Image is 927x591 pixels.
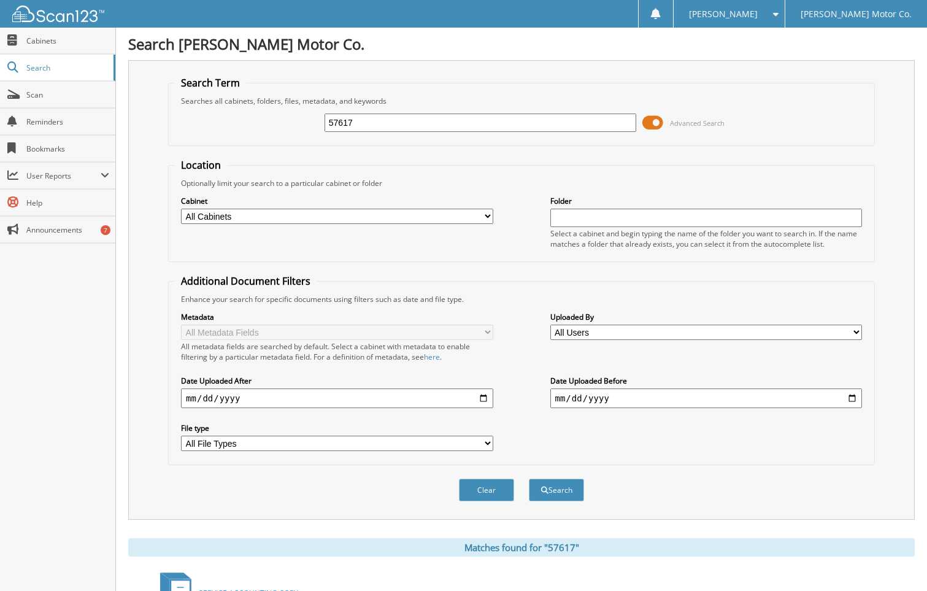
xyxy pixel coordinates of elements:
[26,144,109,154] span: Bookmarks
[128,34,915,54] h1: Search [PERSON_NAME] Motor Co.
[424,352,440,362] a: here
[181,388,493,408] input: start
[26,198,109,208] span: Help
[26,36,109,46] span: Cabinets
[550,312,862,322] label: Uploaded By
[550,376,862,386] label: Date Uploaded Before
[26,171,101,181] span: User Reports
[12,6,104,22] img: scan123-logo-white.svg
[689,10,758,18] span: [PERSON_NAME]
[128,538,915,557] div: Matches found for "57617"
[529,479,584,501] button: Search
[26,117,109,127] span: Reminders
[550,196,862,206] label: Folder
[101,225,110,235] div: 7
[175,274,317,288] legend: Additional Document Filters
[175,76,246,90] legend: Search Term
[181,196,493,206] label: Cabinet
[175,294,868,304] div: Enhance your search for specific documents using filters such as date and file type.
[26,225,109,235] span: Announcements
[175,158,227,172] legend: Location
[181,423,493,433] label: File type
[459,479,514,501] button: Clear
[26,63,107,73] span: Search
[550,228,862,249] div: Select a cabinet and begin typing the name of the folder you want to search in. If the name match...
[181,376,493,386] label: Date Uploaded After
[175,96,868,106] div: Searches all cabinets, folders, files, metadata, and keywords
[801,10,912,18] span: [PERSON_NAME] Motor Co.
[175,178,868,188] div: Optionally limit your search to a particular cabinet or folder
[181,341,493,362] div: All metadata fields are searched by default. Select a cabinet with metadata to enable filtering b...
[550,388,862,408] input: end
[26,90,109,100] span: Scan
[670,118,725,128] span: Advanced Search
[181,312,493,322] label: Metadata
